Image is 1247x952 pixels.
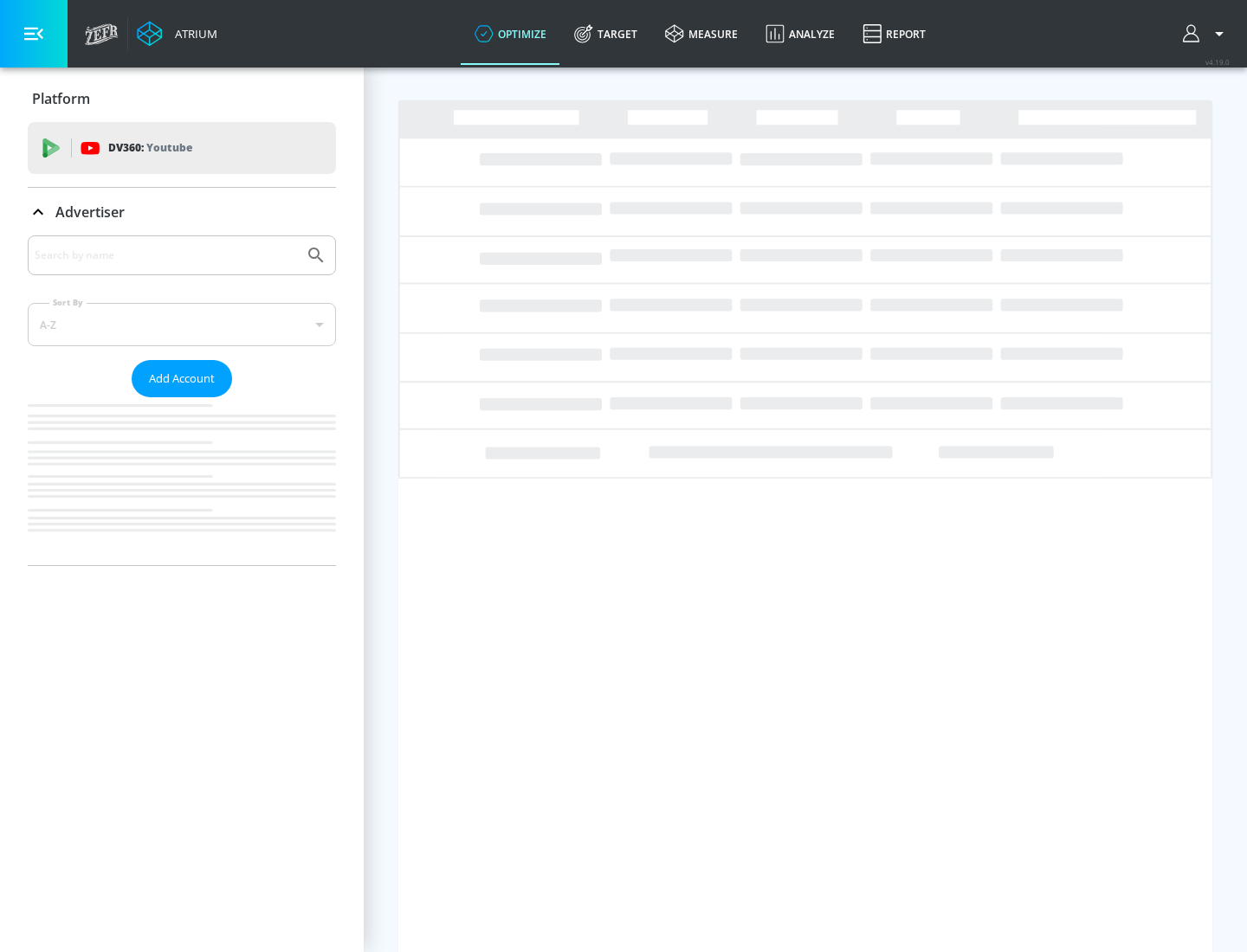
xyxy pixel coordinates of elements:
a: measure [651,3,752,65]
span: v 4.19.0 [1205,57,1230,67]
span: Add Account [149,369,215,389]
div: Atrium [168,26,217,42]
a: Target [560,3,651,65]
div: A-Z [28,303,336,346]
a: optimize [461,3,560,65]
nav: list of Advertiser [28,397,336,565]
p: DV360: [108,138,192,158]
div: Advertiser [28,188,336,236]
p: Platform [32,89,90,108]
p: Youtube [146,138,192,157]
button: Add Account [132,360,232,397]
div: DV360: Youtube [28,122,336,174]
a: Analyze [752,3,849,65]
p: Advertiser [55,203,125,222]
div: Platform [28,74,336,123]
a: Atrium [137,21,217,47]
a: Report [849,3,940,65]
input: Search by name [35,244,297,267]
div: Advertiser [28,235,336,565]
label: Sort By [49,297,87,308]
